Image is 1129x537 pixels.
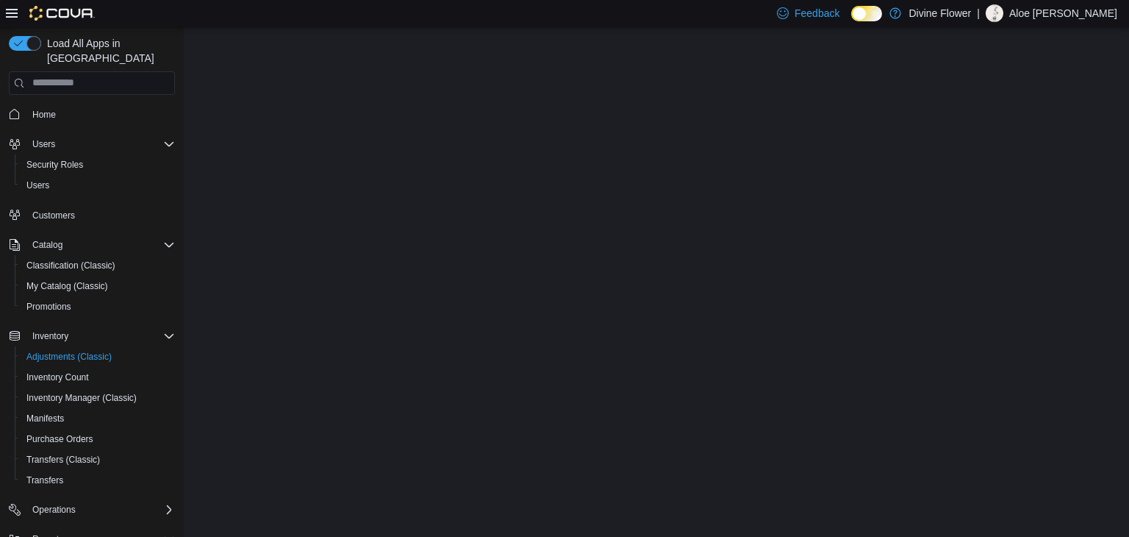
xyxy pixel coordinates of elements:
a: Transfers (Classic) [21,451,106,469]
span: Customers [26,206,175,224]
span: Dark Mode [851,21,852,22]
span: Transfers (Classic) [21,451,175,469]
a: Security Roles [21,156,89,174]
button: Security Roles [15,154,181,175]
div: Aloe Samuels [986,4,1003,22]
span: Users [26,135,175,153]
span: Inventory [32,330,68,342]
span: Home [32,109,56,121]
span: Transfers [26,474,63,486]
a: Manifests [21,410,70,427]
button: Operations [3,499,181,520]
img: Cova [29,6,95,21]
span: Inventory Manager (Classic) [26,392,137,404]
a: Home [26,106,62,124]
button: Promotions [15,296,181,317]
a: Classification (Classic) [21,257,121,274]
p: Aloe [PERSON_NAME] [1009,4,1117,22]
a: Transfers [21,472,69,489]
span: Catalog [26,236,175,254]
a: Promotions [21,298,77,316]
span: Adjustments (Classic) [21,348,175,366]
span: Load All Apps in [GEOGRAPHIC_DATA] [41,36,175,65]
p: Divine Flower [908,4,971,22]
span: Security Roles [21,156,175,174]
button: Inventory [26,327,74,345]
button: Catalog [26,236,68,254]
span: Adjustments (Classic) [26,351,112,363]
span: Inventory Count [26,371,89,383]
button: Manifests [15,408,181,429]
button: Catalog [3,235,181,255]
a: My Catalog (Classic) [21,277,114,295]
button: Adjustments (Classic) [15,346,181,367]
span: Operations [26,501,175,519]
button: My Catalog (Classic) [15,276,181,296]
button: Users [26,135,61,153]
a: Users [21,177,55,194]
a: Customers [26,207,81,224]
span: Manifests [26,413,64,424]
button: Transfers (Classic) [15,449,181,470]
span: Inventory [26,327,175,345]
a: Inventory Manager (Classic) [21,389,143,407]
span: Home [26,105,175,124]
button: Inventory Manager (Classic) [15,388,181,408]
span: My Catalog (Classic) [26,280,108,292]
button: Operations [26,501,82,519]
span: Transfers [21,472,175,489]
button: Users [3,134,181,154]
a: Inventory Count [21,369,95,386]
button: Classification (Classic) [15,255,181,276]
span: Manifests [21,410,175,427]
a: Purchase Orders [21,430,99,448]
button: Purchase Orders [15,429,181,449]
span: Inventory Manager (Classic) [21,389,175,407]
span: Feedback [795,6,839,21]
span: Operations [32,504,76,516]
span: Classification (Classic) [26,260,115,271]
span: Purchase Orders [26,433,93,445]
input: Dark Mode [851,6,882,21]
span: Users [21,177,175,194]
span: Purchase Orders [21,430,175,448]
span: Promotions [26,301,71,313]
span: Customers [32,210,75,221]
span: Catalog [32,239,62,251]
button: Inventory Count [15,367,181,388]
span: Classification (Classic) [21,257,175,274]
span: Security Roles [26,159,83,171]
span: My Catalog (Classic) [21,277,175,295]
button: Home [3,104,181,125]
button: Customers [3,205,181,226]
span: Promotions [21,298,175,316]
span: Inventory Count [21,369,175,386]
span: Transfers (Classic) [26,454,100,466]
button: Users [15,175,181,196]
button: Transfers [15,470,181,491]
p: | [977,4,980,22]
span: Users [32,138,55,150]
a: Adjustments (Classic) [21,348,118,366]
button: Inventory [3,326,181,346]
span: Users [26,179,49,191]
